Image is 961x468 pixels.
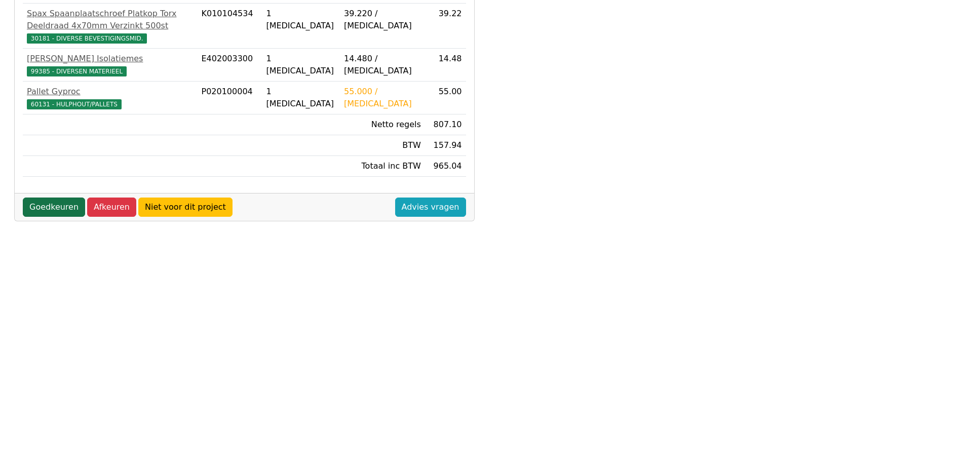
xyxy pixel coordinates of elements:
[27,86,193,98] div: Pallet Gyproc
[344,8,421,32] div: 39.220 / [MEDICAL_DATA]
[27,8,193,44] a: Spax Spaanplaatschroef Platkop Torx Deeldraad 4x70mm Verzinkt 500st30181 - DIVERSE BEVESTIGINGSMID.
[340,135,425,156] td: BTW
[266,86,336,110] div: 1 [MEDICAL_DATA]
[197,49,262,82] td: E402003300
[27,86,193,110] a: Pallet Gyproc60131 - HULPHOUT/PALLETS
[425,135,466,156] td: 157.94
[344,86,421,110] div: 55.000 / [MEDICAL_DATA]
[27,33,147,44] span: 30181 - DIVERSE BEVESTIGINGSMID.
[425,4,466,49] td: 39.22
[27,53,193,77] a: [PERSON_NAME] Isolatiemes99385 - DIVERSEN MATERIEEL
[425,49,466,82] td: 14.48
[23,198,85,217] a: Goedkeuren
[395,198,466,217] a: Advies vragen
[425,82,466,114] td: 55.00
[27,99,122,109] span: 60131 - HULPHOUT/PALLETS
[266,53,336,77] div: 1 [MEDICAL_DATA]
[344,53,421,77] div: 14.480 / [MEDICAL_DATA]
[27,8,193,32] div: Spax Spaanplaatschroef Platkop Torx Deeldraad 4x70mm Verzinkt 500st
[266,8,336,32] div: 1 [MEDICAL_DATA]
[425,114,466,135] td: 807.10
[87,198,136,217] a: Afkeuren
[197,4,262,49] td: K010104534
[27,66,127,76] span: 99385 - DIVERSEN MATERIEEL
[340,114,425,135] td: Netto regels
[197,82,262,114] td: P020100004
[27,53,193,65] div: [PERSON_NAME] Isolatiemes
[425,156,466,177] td: 965.04
[340,156,425,177] td: Totaal inc BTW
[138,198,233,217] a: Niet voor dit project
